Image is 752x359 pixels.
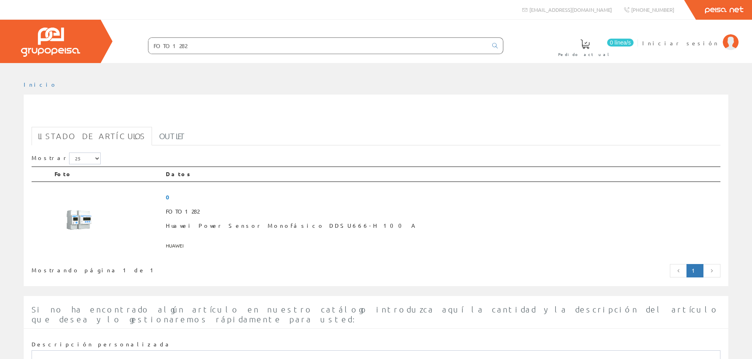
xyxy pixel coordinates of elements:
[166,239,717,252] span: HUAWEI
[642,39,719,47] span: Iniciar sesión
[166,219,717,233] span: Huawei Power Sensor Monofásico DDSU666-H 100 A
[148,38,488,54] input: Buscar ...
[703,264,720,277] a: Página siguiente
[32,127,152,145] a: Listado de artículos
[32,305,719,324] span: Si no ha encontrado algún artículo en nuestro catálogo introduzca aquí la cantidad y la descripci...
[21,28,80,57] img: Grupo Peisa
[32,153,101,164] label: Mostrar
[32,263,312,274] div: Mostrando página 1 de 1
[529,6,612,13] span: [EMAIL_ADDRESS][DOMAIN_NAME]
[69,153,101,164] select: Mostrar
[51,167,163,182] th: Foto
[153,127,192,145] a: Outlet
[631,6,674,13] span: [PHONE_NUMBER]
[24,81,57,88] a: Inicio
[166,190,717,205] span: 0
[166,205,717,219] span: FOTO1282
[54,190,99,249] img: Foto artículo Huawei Power Sensor Monofásico DDSU666-H 100 A (114x150)
[642,33,739,40] a: Iniciar sesión
[607,39,634,47] span: 0 línea/s
[686,264,703,277] a: Página actual
[163,167,720,182] th: Datos
[670,264,687,277] a: Página anterior
[32,107,720,123] h1: FOTO1282
[558,50,612,58] span: Pedido actual
[32,340,172,348] label: Descripción personalizada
